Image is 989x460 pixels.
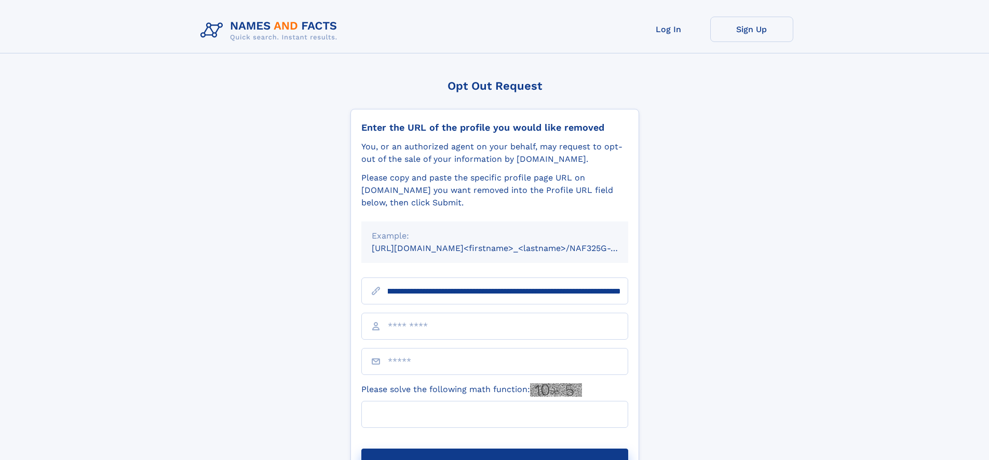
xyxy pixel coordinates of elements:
[710,17,793,42] a: Sign Up
[361,172,628,209] div: Please copy and paste the specific profile page URL on [DOMAIN_NAME] you want removed into the Pr...
[361,141,628,165] div: You, or an authorized agent on your behalf, may request to opt-out of the sale of your informatio...
[372,243,648,253] small: [URL][DOMAIN_NAME]<firstname>_<lastname>/NAF325G-xxxxxxxx
[627,17,710,42] a: Log In
[372,230,618,242] div: Example:
[350,79,639,92] div: Opt Out Request
[196,17,346,45] img: Logo Names and Facts
[361,122,628,133] div: Enter the URL of the profile you would like removed
[361,383,582,397] label: Please solve the following math function:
